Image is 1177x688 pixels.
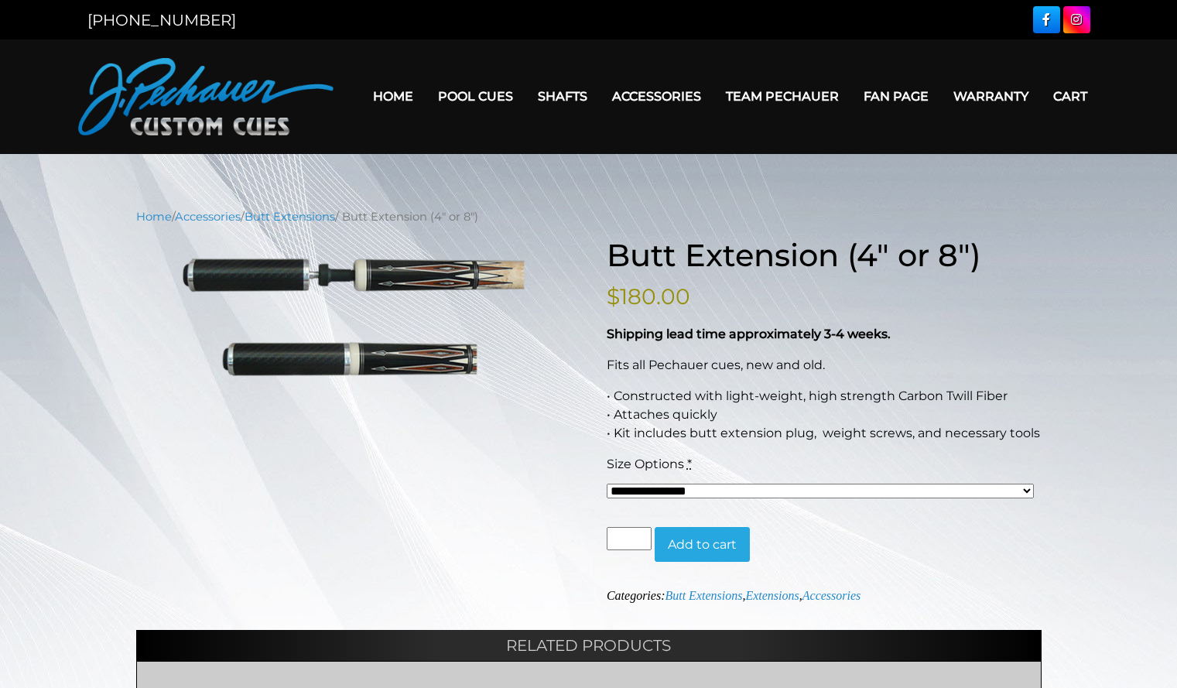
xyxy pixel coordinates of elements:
[655,527,750,563] button: Add to cart
[607,356,1042,375] p: Fits all Pechauer cues, new and old.
[1041,77,1100,116] a: Cart
[175,210,241,224] a: Accessories
[245,210,335,224] a: Butt Extensions
[851,77,941,116] a: Fan Page
[361,77,426,116] a: Home
[607,237,1042,274] h1: Butt Extension (4″ or 8″)
[525,77,600,116] a: Shafts
[87,11,236,29] a: [PHONE_NUMBER]
[745,589,799,602] a: Extensions
[713,77,851,116] a: Team Pechauer
[607,589,861,602] span: Categories: , ,
[687,457,692,471] abbr: required
[607,387,1042,443] p: • Constructed with light-weight, high strength Carbon Twill Fiber • Attaches quickly • Kit includ...
[802,589,861,602] a: Accessories
[607,283,620,310] span: $
[600,77,713,116] a: Accessories
[607,283,690,310] bdi: 180.00
[136,630,1042,661] h2: Related products
[607,327,891,341] strong: Shipping lead time approximately 3-4 weeks.
[78,58,334,135] img: Pechauer Custom Cues
[136,208,1042,225] nav: Breadcrumb
[607,527,652,550] input: Product quantity
[941,77,1041,116] a: Warranty
[426,77,525,116] a: Pool Cues
[665,589,742,602] a: Butt Extensions
[607,457,684,471] span: Size Options
[136,256,571,377] img: 822-Butt-Extension4.png
[136,210,172,224] a: Home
